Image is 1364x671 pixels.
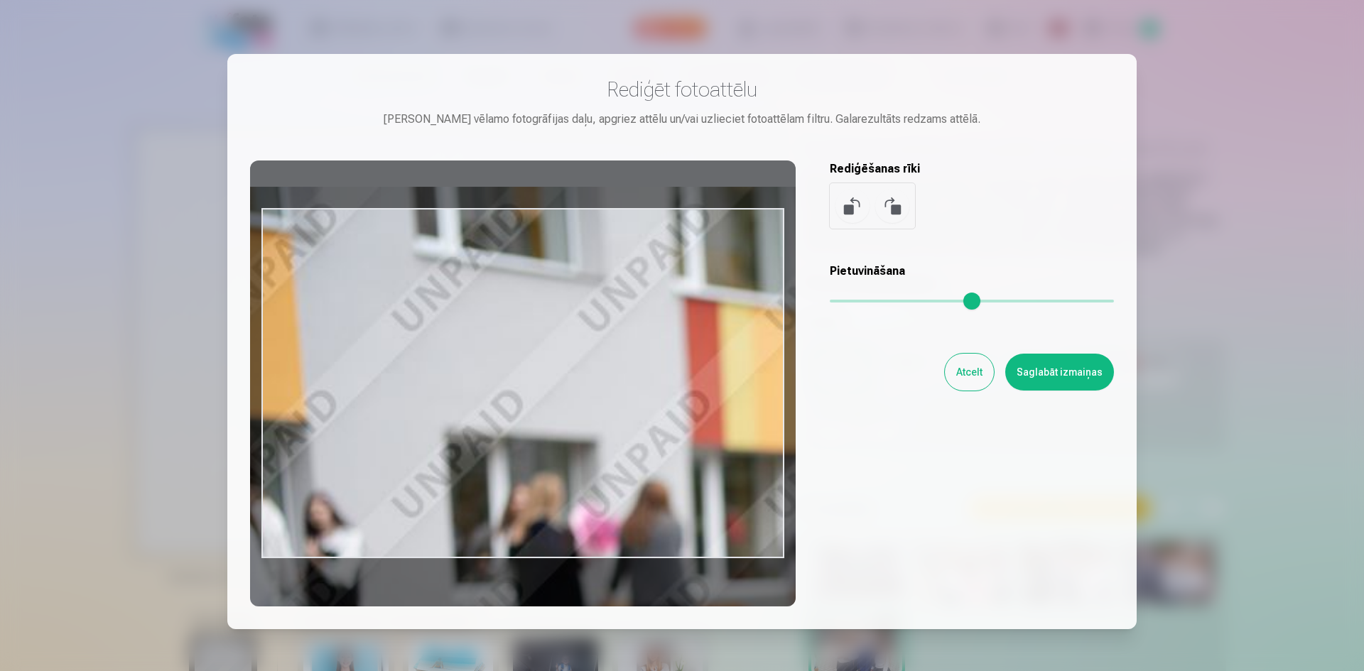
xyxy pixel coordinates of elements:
[945,354,994,391] button: Atcelt
[830,263,1114,280] h5: Pietuvināšana
[830,160,1114,178] h5: Rediģēšanas rīki
[250,111,1114,128] div: [PERSON_NAME] vēlamo fotogrāfijas daļu, apgriez attēlu un/vai uzlieciet fotoattēlam filtru. Galar...
[1005,354,1114,391] button: Saglabāt izmaiņas
[250,77,1114,102] h3: Rediģēt fotoattēlu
